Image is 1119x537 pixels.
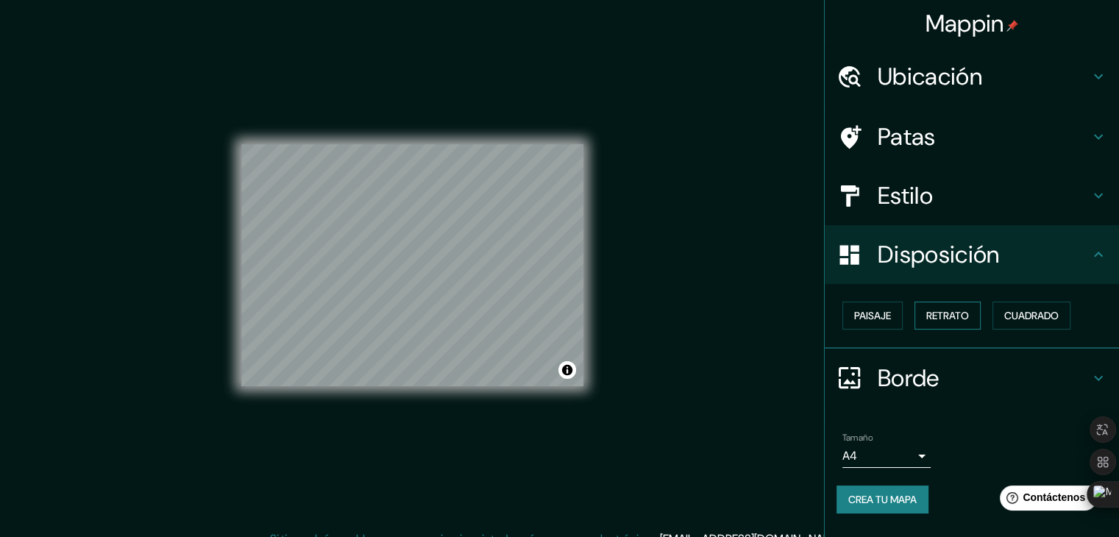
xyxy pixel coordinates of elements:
font: Paisaje [854,309,891,322]
font: Cuadrado [1004,309,1059,322]
div: Borde [825,349,1119,408]
img: pin-icon.png [1006,20,1018,32]
font: Retrato [926,309,969,322]
font: Disposición [878,239,999,270]
font: Patas [878,121,936,152]
font: Estilo [878,180,933,211]
div: Ubicación [825,47,1119,106]
font: Tamaño [842,432,873,444]
font: A4 [842,448,857,463]
iframe: Lanzador de widgets de ayuda [988,480,1103,521]
button: Crea tu mapa [836,486,928,513]
button: Paisaje [842,302,903,330]
canvas: Mapa [241,144,583,386]
div: Disposición [825,225,1119,284]
button: Activar o desactivar atribución [558,361,576,379]
font: Crea tu mapa [848,493,917,506]
div: A4 [842,444,931,468]
div: Patas [825,107,1119,166]
font: Ubicación [878,61,982,92]
div: Estilo [825,166,1119,225]
font: Borde [878,363,939,394]
button: Cuadrado [992,302,1070,330]
font: Mappin [926,8,1004,39]
button: Retrato [914,302,981,330]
